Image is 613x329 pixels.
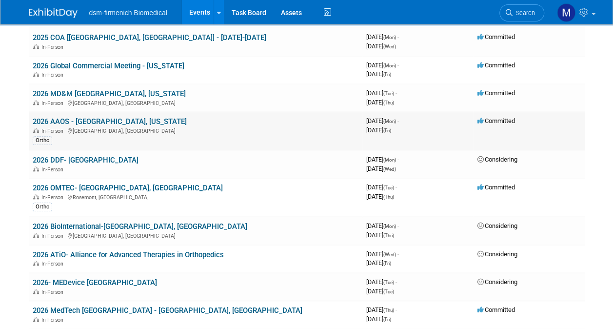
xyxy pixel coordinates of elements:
[33,289,39,294] img: In-Person Event
[33,99,358,106] div: [GEOGRAPHIC_DATA], [GEOGRAPHIC_DATA]
[41,261,66,267] span: In-Person
[366,42,396,50] span: [DATE]
[29,8,78,18] img: ExhibitDay
[366,33,399,41] span: [DATE]
[366,89,397,97] span: [DATE]
[33,222,247,231] a: 2026 BioInternational-[GEOGRAPHIC_DATA], [GEOGRAPHIC_DATA]
[33,278,157,287] a: 2026- MEDevice [GEOGRAPHIC_DATA]
[383,261,391,266] span: (Fri)
[383,252,396,257] span: (Wed)
[366,306,397,313] span: [DATE]
[477,250,517,258] span: Considering
[366,70,391,78] span: [DATE]
[366,278,397,286] span: [DATE]
[366,231,394,239] span: [DATE]
[383,308,394,313] span: (Thu)
[33,317,39,322] img: In-Person Event
[477,156,517,163] span: Considering
[33,156,138,164] a: 2026 DDF- [GEOGRAPHIC_DATA]
[33,231,358,239] div: [GEOGRAPHIC_DATA], [GEOGRAPHIC_DATA]
[41,289,66,295] span: In-Person
[41,128,66,134] span: In-Person
[366,259,391,267] span: [DATE]
[383,44,396,49] span: (Wed)
[383,63,396,68] span: (Mon)
[41,194,66,201] span: In-Person
[366,99,394,106] span: [DATE]
[366,288,394,295] span: [DATE]
[477,117,515,124] span: Committed
[33,193,358,201] div: Rosemont, [GEOGRAPHIC_DATA]
[397,62,399,69] span: -
[366,62,399,69] span: [DATE]
[41,72,66,78] span: In-Person
[366,222,399,229] span: [DATE]
[383,128,391,133] span: (Fri)
[33,203,52,211] div: Ortho
[33,233,39,238] img: In-Person Event
[383,185,394,190] span: (Tue)
[33,166,39,171] img: In-Person Event
[477,62,515,69] span: Committed
[397,222,399,229] span: -
[513,9,535,17] span: Search
[41,166,66,173] span: In-Person
[33,33,266,42] a: 2025 COA [[GEOGRAPHIC_DATA], [GEOGRAPHIC_DATA]] - [DATE]-[DATE]
[33,261,39,266] img: In-Person Event
[33,306,302,315] a: 2026 MedTech [GEOGRAPHIC_DATA] - [GEOGRAPHIC_DATA], [GEOGRAPHIC_DATA]
[477,222,517,229] span: Considering
[33,128,39,133] img: In-Person Event
[395,306,397,313] span: -
[397,33,399,41] span: -
[366,165,396,172] span: [DATE]
[33,136,52,145] div: Ortho
[383,224,396,229] span: (Mon)
[33,44,39,49] img: In-Person Event
[383,280,394,285] span: (Tue)
[383,91,394,96] span: (Tue)
[366,184,397,191] span: [DATE]
[383,119,396,124] span: (Mon)
[383,317,391,322] span: (Fri)
[41,44,66,50] span: In-Person
[41,317,66,323] span: In-Person
[395,278,397,286] span: -
[89,9,167,17] span: dsm-firmenich Biomedical
[477,33,515,41] span: Committed
[383,157,396,163] span: (Mon)
[383,166,396,172] span: (Wed)
[33,184,223,192] a: 2026 OMTEC- [GEOGRAPHIC_DATA], [GEOGRAPHIC_DATA]
[383,35,396,40] span: (Mon)
[366,156,399,163] span: [DATE]
[366,193,394,200] span: [DATE]
[499,4,544,21] a: Search
[33,62,184,70] a: 2026 Global Commercial Meeting - [US_STATE]
[395,89,397,97] span: -
[383,289,394,294] span: (Tue)
[383,72,391,77] span: (Fri)
[33,194,39,199] img: In-Person Event
[383,100,394,105] span: (Thu)
[477,306,515,313] span: Committed
[397,117,399,124] span: -
[366,117,399,124] span: [DATE]
[366,250,399,258] span: [DATE]
[395,184,397,191] span: -
[41,233,66,239] span: In-Person
[397,250,399,258] span: -
[33,100,39,105] img: In-Person Event
[33,117,187,126] a: 2026 AAOS - [GEOGRAPHIC_DATA], [US_STATE]
[41,100,66,106] span: In-Person
[557,3,575,22] img: Melanie Davison
[366,126,391,134] span: [DATE]
[33,126,358,134] div: [GEOGRAPHIC_DATA], [GEOGRAPHIC_DATA]
[33,72,39,77] img: In-Person Event
[383,233,394,238] span: (Thu)
[33,89,186,98] a: 2026 MD&M [GEOGRAPHIC_DATA], [US_STATE]
[383,194,394,200] span: (Thu)
[366,315,391,323] span: [DATE]
[33,250,224,259] a: 2026 ATiO- Alliance for Advanced Therapies in Orthopedics
[477,89,515,97] span: Committed
[397,156,399,163] span: -
[477,184,515,191] span: Committed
